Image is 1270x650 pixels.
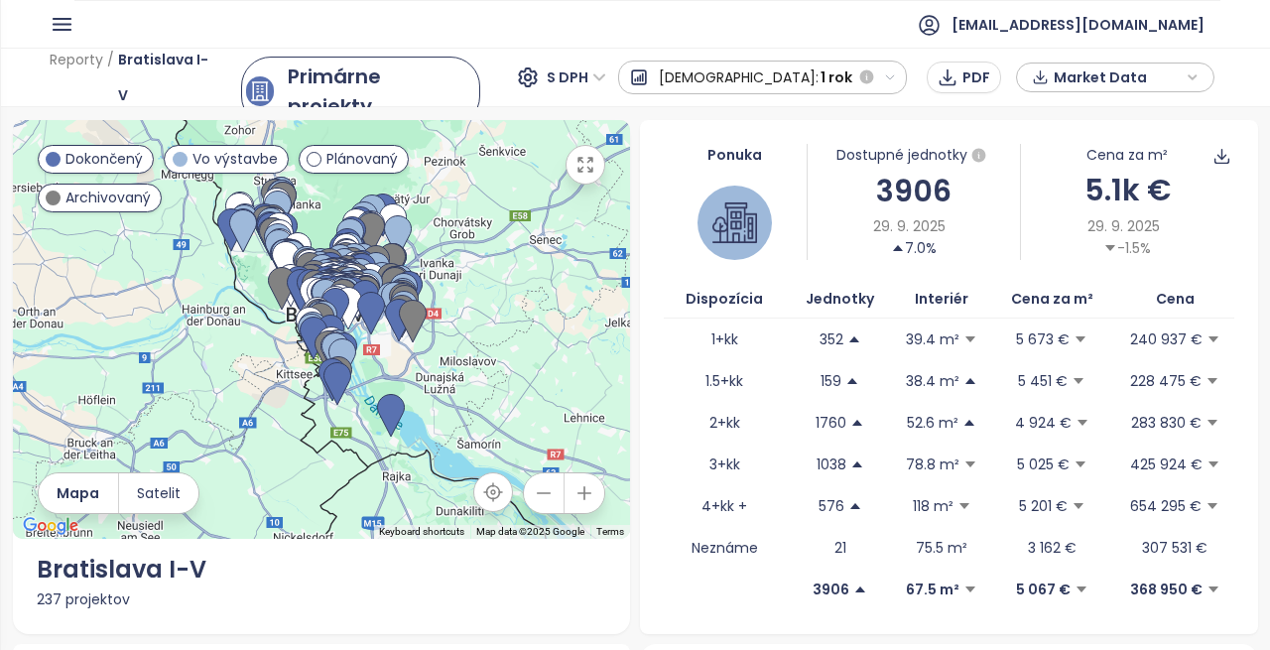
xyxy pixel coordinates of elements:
button: Keyboard shortcuts [379,525,464,539]
td: 3+kk [664,444,785,485]
p: 5 025 € [1017,454,1070,475]
span: Map data ©2025 Google [476,526,584,537]
span: caret-down [1074,457,1087,471]
p: 283 830 € [1131,412,1202,434]
span: Archivovaný [65,187,151,208]
div: -1.5% [1103,237,1151,259]
button: PDF [927,62,1001,93]
span: / [107,42,114,113]
span: caret-down [1206,374,1219,388]
p: 4 924 € [1015,412,1072,434]
div: Primárne projekty [288,62,461,121]
span: caret-up [845,374,859,388]
span: caret-down [1206,457,1220,471]
span: caret-up [850,457,864,471]
p: 52.6 m² [907,412,958,434]
th: Cena [1116,280,1234,319]
p: 78.8 m² [906,454,959,475]
span: caret-up [853,583,867,596]
span: S DPH [547,63,606,92]
span: caret-down [963,583,977,596]
div: Ponuka [664,144,807,166]
p: 38.4 m² [906,370,959,392]
p: 67.5 m² [906,579,959,600]
th: Dispozícia [664,280,785,319]
button: Satelit [119,473,198,513]
p: 654 295 € [1130,495,1202,517]
span: Bratislava I-V [118,42,211,113]
span: caret-up [848,499,862,513]
td: 1+kk [664,319,785,360]
span: 29. 9. 2025 [1087,215,1160,237]
button: [DEMOGRAPHIC_DATA]:1 rok [618,61,908,94]
p: 5 201 € [1019,495,1068,517]
p: 3 162 € [1028,537,1077,559]
p: 1038 [817,454,846,475]
th: Interiér [895,280,988,319]
span: 1 rok [821,60,852,95]
span: 29. 9. 2025 [873,215,946,237]
span: Mapa [57,482,99,504]
p: 228 475 € [1130,370,1202,392]
p: 39.4 m² [906,328,959,350]
p: 1760 [816,412,846,434]
div: Bratislava I-V [37,551,607,588]
p: 5 067 € [1016,579,1071,600]
p: 5 673 € [1016,328,1070,350]
span: caret-down [963,457,977,471]
p: 5 451 € [1018,370,1068,392]
div: button [1027,63,1204,92]
p: 576 [819,495,844,517]
div: 5.1k € [1021,167,1233,213]
span: PDF [962,66,990,88]
span: [EMAIL_ADDRESS][DOMAIN_NAME] [952,1,1205,49]
span: caret-up [963,374,977,388]
span: caret-up [891,241,905,255]
span: Plánovaný [326,148,398,170]
p: 21 [834,537,846,559]
span: caret-down [1206,499,1219,513]
span: [DEMOGRAPHIC_DATA]: [659,60,819,95]
div: Cena za m² [1086,144,1168,166]
span: Market Data [1054,63,1182,92]
p: 368 950 € [1130,579,1203,600]
span: caret-up [962,416,976,430]
p: 118 m² [913,495,953,517]
a: Open this area in Google Maps (opens a new window) [18,513,83,539]
span: caret-down [1206,416,1219,430]
span: caret-down [1072,374,1085,388]
span: caret-down [1074,332,1087,346]
span: Reporty [50,42,103,113]
p: 307 531 € [1142,537,1207,559]
div: 237 projektov [37,588,607,610]
img: Google [18,513,83,539]
span: Vo výstavbe [192,148,278,170]
a: primary [241,57,480,126]
div: 3906 [808,168,1020,214]
button: Mapa [39,473,118,513]
td: 1.5+kk [664,360,785,402]
p: 3906 [813,579,849,600]
p: 425 924 € [1130,454,1203,475]
span: caret-down [1072,499,1085,513]
p: 75.5 m² [916,537,967,559]
a: Terms (opens in new tab) [596,526,624,537]
p: 240 937 € [1130,328,1203,350]
span: caret-up [847,332,861,346]
div: Dostupné jednotky [808,144,1020,168]
img: house [712,200,757,245]
td: 2+kk [664,402,785,444]
span: caret-down [1206,583,1220,596]
span: caret-up [850,416,864,430]
span: caret-down [1076,416,1089,430]
th: Jednotky [785,280,895,319]
th: Cena za m² [988,280,1116,319]
p: 159 [821,370,841,392]
span: caret-down [1075,583,1088,596]
div: 7.0% [891,237,937,259]
span: Satelit [137,482,181,504]
td: Neznáme [664,527,785,569]
span: caret-down [1103,241,1117,255]
p: 352 [820,328,843,350]
span: caret-down [957,499,971,513]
